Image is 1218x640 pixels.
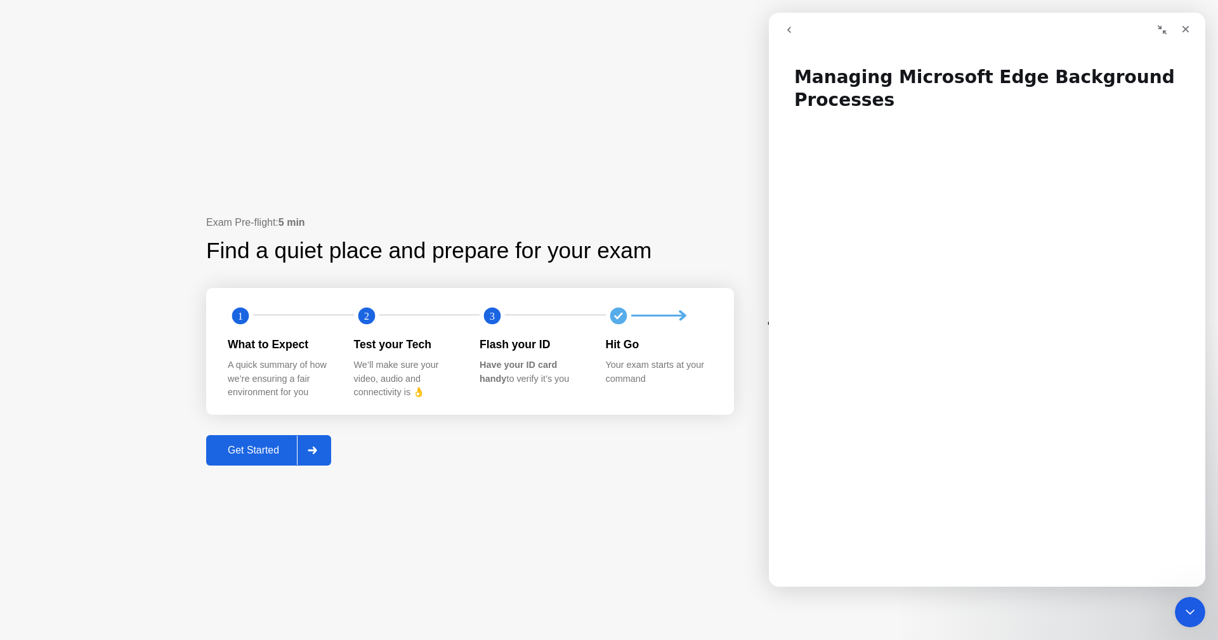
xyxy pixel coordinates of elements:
[206,435,331,466] button: Get Started
[490,310,495,322] text: 3
[206,234,653,268] div: Find a quiet place and prepare for your exam
[363,310,369,322] text: 2
[238,310,243,322] text: 1
[480,358,586,386] div: to verify it’s you
[210,445,297,456] div: Get Started
[206,215,734,230] div: Exam Pre-flight:
[354,358,460,400] div: We’ll make sure your video, audio and connectivity is 👌
[1175,597,1205,627] iframe: Intercom live chat
[769,13,1205,587] iframe: Intercom live chat
[354,336,460,353] div: Test your Tech
[228,336,334,353] div: What to Expect
[480,336,586,353] div: Flash your ID
[480,360,557,384] b: Have your ID card handy
[278,217,305,228] b: 5 min
[606,358,712,386] div: Your exam starts at your command
[228,358,334,400] div: A quick summary of how we’re ensuring a fair environment for you
[606,336,712,353] div: Hit Go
